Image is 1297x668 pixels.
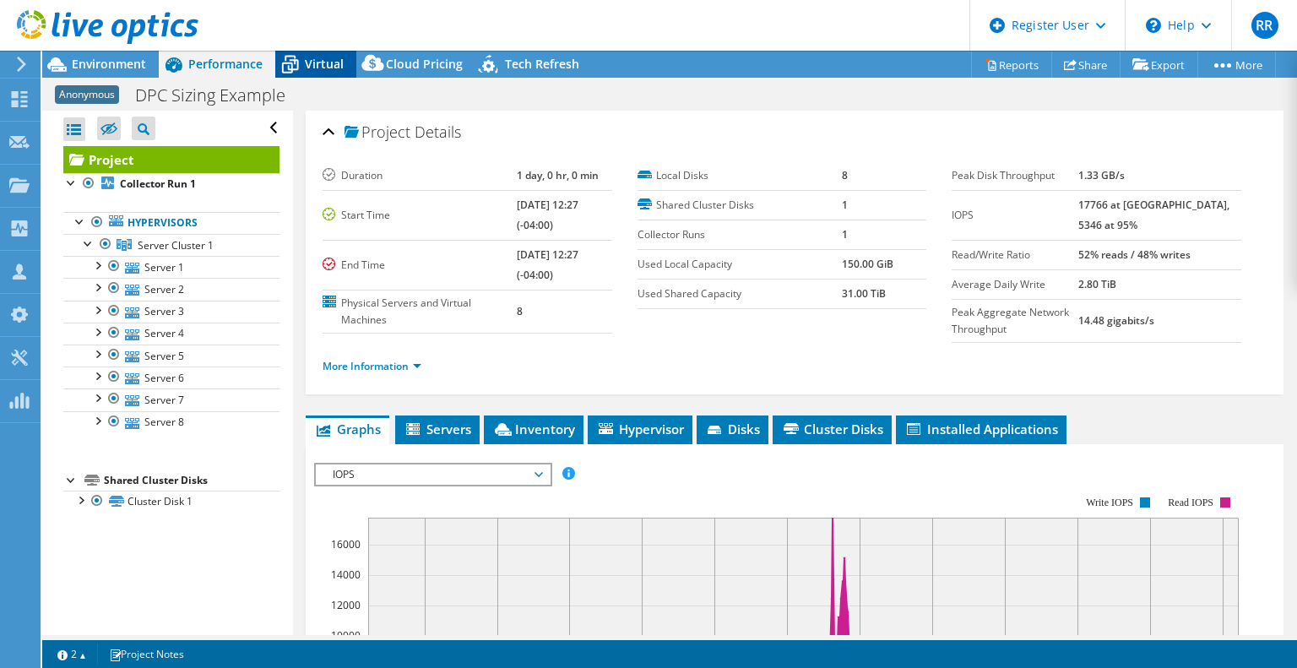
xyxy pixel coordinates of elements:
[46,644,98,665] a: 2
[63,146,279,173] a: Project
[345,124,410,141] span: Project
[971,52,1052,78] a: Reports
[842,257,893,271] b: 150.00 GiB
[638,256,843,273] label: Used Local Capacity
[1146,18,1161,33] svg: \n
[517,247,578,282] b: [DATE] 12:27 (-04:00)
[638,285,843,302] label: Used Shared Capacity
[705,421,760,437] span: Disks
[324,464,541,485] span: IOPS
[1086,497,1133,508] text: Write IOPS
[97,644,196,665] a: Project Notes
[63,491,279,513] a: Cluster Disk 1
[1197,52,1276,78] a: More
[1078,168,1125,182] b: 1.33 GB/s
[323,167,517,184] label: Duration
[1078,247,1191,262] b: 52% reads / 48% writes
[331,628,361,643] text: 10000
[517,168,599,182] b: 1 day, 0 hr, 0 min
[404,421,471,437] span: Servers
[120,177,196,191] b: Collector Run 1
[492,421,575,437] span: Inventory
[63,323,279,345] a: Server 4
[952,167,1078,184] label: Peak Disk Throughput
[138,238,214,253] span: Server Cluster 1
[63,212,279,234] a: Hypervisors
[1051,52,1121,78] a: Share
[596,421,684,437] span: Hypervisor
[842,286,886,301] b: 31.00 TiB
[323,207,517,224] label: Start Time
[781,421,883,437] span: Cluster Disks
[63,278,279,300] a: Server 2
[323,295,517,329] label: Physical Servers and Virtual Machines
[952,247,1078,263] label: Read/Write Ratio
[1078,277,1116,291] b: 2.80 TiB
[1078,313,1154,328] b: 14.48 gigabits/s
[517,304,523,318] b: 8
[1120,52,1198,78] a: Export
[63,256,279,278] a: Server 1
[505,56,579,72] span: Tech Refresh
[952,207,1078,224] label: IOPS
[63,345,279,367] a: Server 5
[638,226,843,243] label: Collector Runs
[904,421,1058,437] span: Installed Applications
[842,227,848,242] b: 1
[1251,12,1278,39] span: RR
[1078,198,1229,232] b: 17766 at [GEOGRAPHIC_DATA], 5346 at 95%
[128,86,312,105] h1: DPC Sizing Example
[331,598,361,612] text: 12000
[415,122,461,142] span: Details
[188,56,263,72] span: Performance
[952,276,1078,293] label: Average Daily Write
[63,411,279,433] a: Server 8
[331,537,361,551] text: 16000
[63,173,279,195] a: Collector Run 1
[63,388,279,410] a: Server 7
[842,168,848,182] b: 8
[104,470,279,491] div: Shared Cluster Disks
[638,197,843,214] label: Shared Cluster Disks
[386,56,463,72] span: Cloud Pricing
[1169,497,1214,508] text: Read IOPS
[55,85,119,104] span: Anonymous
[314,421,381,437] span: Graphs
[305,56,344,72] span: Virtual
[517,198,578,232] b: [DATE] 12:27 (-04:00)
[63,367,279,388] a: Server 6
[638,167,843,184] label: Local Disks
[323,257,517,274] label: End Time
[331,568,361,582] text: 14000
[72,56,146,72] span: Environment
[952,304,1078,338] label: Peak Aggregate Network Throughput
[63,234,279,256] a: Server Cluster 1
[323,359,421,373] a: More Information
[63,301,279,323] a: Server 3
[842,198,848,212] b: 1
